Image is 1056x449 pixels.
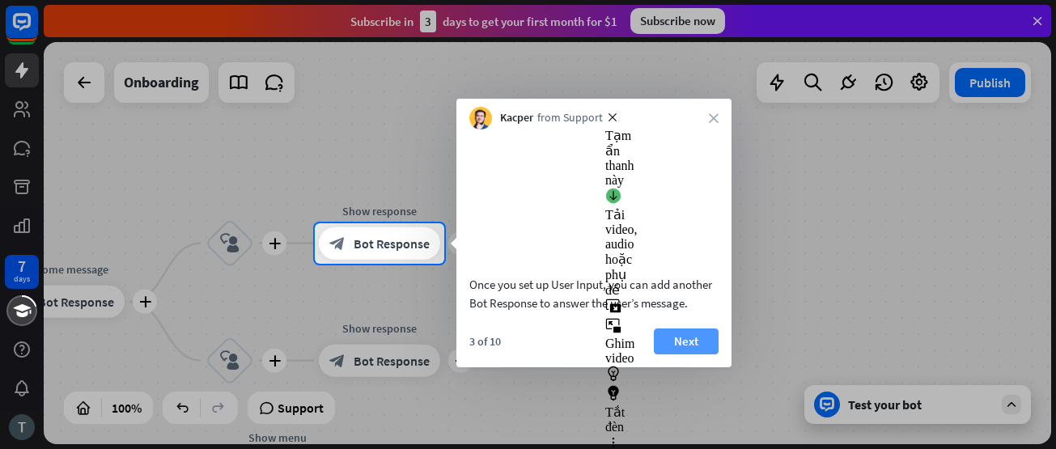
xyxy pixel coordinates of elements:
[500,110,533,126] span: Kacper
[354,235,430,252] span: Bot Response
[654,328,719,354] button: Next
[469,275,719,312] div: Once you set up User Input, you can add another Bot Response to answer the user’s message.
[709,113,719,123] i: close
[13,6,61,55] button: Open LiveChat chat widget
[469,334,501,349] div: 3 of 10
[329,235,346,252] i: block_bot_response
[537,110,603,126] span: from Support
